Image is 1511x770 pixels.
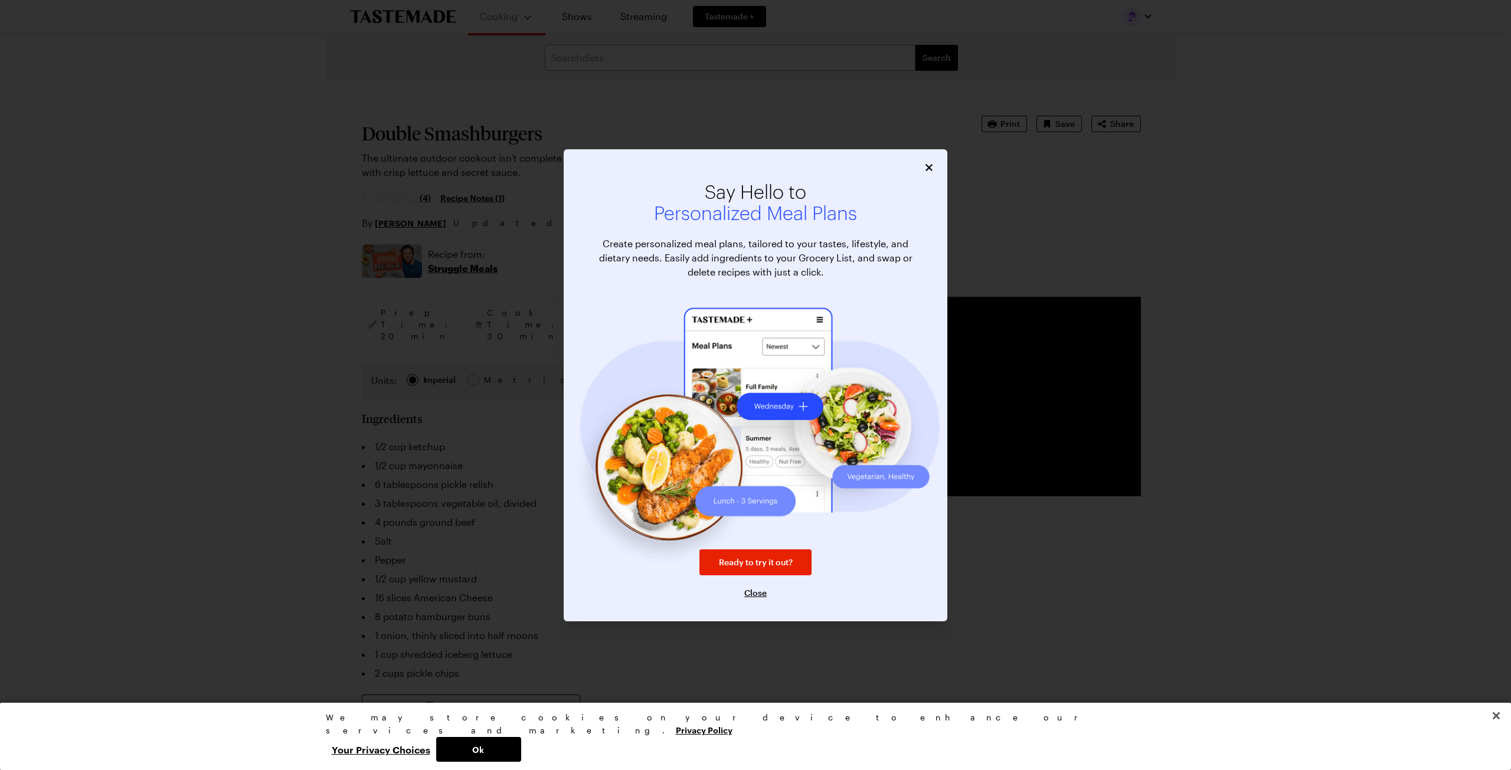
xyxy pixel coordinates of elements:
p: Create personalized meal plans, tailored to your tastes, lifestyle, and dietary needs. Easily add... [587,237,924,279]
span: Personalized Meal Plans [587,204,924,225]
button: Close [1483,703,1509,729]
button: Ok [436,737,521,762]
button: Your Privacy Choices [326,737,436,762]
button: Close [744,587,767,599]
h2: Say Hello to [587,182,924,225]
a: More information about your privacy, opens in a new tab [676,724,732,735]
span: Ready to try it out? [719,556,793,568]
button: Close [923,161,936,174]
div: We may store cookies on your device to enhance our services and marketing. [326,711,1176,737]
a: Ready to try it out? [699,549,812,575]
div: Privacy [326,711,1176,762]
